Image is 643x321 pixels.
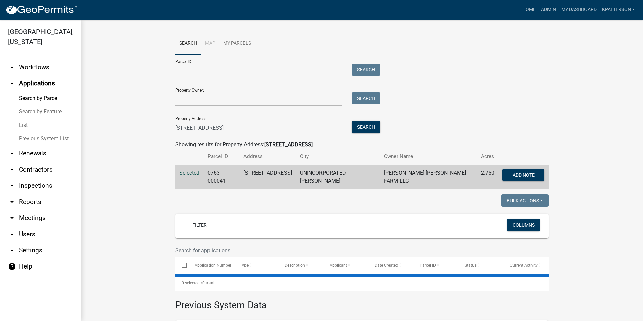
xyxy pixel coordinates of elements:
[8,246,16,254] i: arrow_drop_down
[195,263,231,268] span: Application Number
[203,165,239,189] td: 0763 000041
[175,275,549,291] div: 0 total
[219,33,255,55] a: My Parcels
[502,169,544,181] button: Add Note
[175,33,201,55] a: Search
[458,257,503,274] datatable-header-cell: Status
[512,172,534,178] span: Add Note
[501,194,549,207] button: Bulk Actions
[175,141,549,149] div: Showing results for Property Address:
[559,3,599,16] a: My Dashboard
[8,182,16,190] i: arrow_drop_down
[8,149,16,157] i: arrow_drop_down
[183,219,212,231] a: + Filter
[264,141,313,148] strong: [STREET_ADDRESS]
[375,263,398,268] span: Date Created
[285,263,305,268] span: Description
[8,214,16,222] i: arrow_drop_down
[8,198,16,206] i: arrow_drop_down
[538,3,559,16] a: Admin
[352,121,380,133] button: Search
[188,257,233,274] datatable-header-cell: Application Number
[8,63,16,71] i: arrow_drop_down
[503,257,549,274] datatable-header-cell: Current Activity
[8,79,16,87] i: arrow_drop_up
[8,166,16,174] i: arrow_drop_down
[380,149,477,165] th: Owner Name
[352,92,380,104] button: Search
[8,230,16,238] i: arrow_drop_down
[239,165,296,189] td: [STREET_ADDRESS]
[278,257,323,274] datatable-header-cell: Description
[8,262,16,271] i: help
[239,149,296,165] th: Address
[520,3,538,16] a: Home
[175,244,485,257] input: Search for applications
[240,263,249,268] span: Type
[352,64,380,76] button: Search
[599,3,638,16] a: KPATTERSON
[182,281,202,285] span: 0 selected /
[330,263,347,268] span: Applicant
[413,257,458,274] datatable-header-cell: Parcel ID
[175,291,549,312] h3: Previous System Data
[296,149,380,165] th: City
[477,165,498,189] td: 2.750
[477,149,498,165] th: Acres
[233,257,278,274] datatable-header-cell: Type
[203,149,239,165] th: Parcel ID
[296,165,380,189] td: UNINCORPORATED [PERSON_NAME]
[368,257,413,274] datatable-header-cell: Date Created
[380,165,477,189] td: [PERSON_NAME] [PERSON_NAME] FARM LLC
[465,263,477,268] span: Status
[507,219,540,231] button: Columns
[420,263,436,268] span: Parcel ID
[323,257,368,274] datatable-header-cell: Applicant
[510,263,538,268] span: Current Activity
[179,170,199,176] a: Selected
[175,257,188,274] datatable-header-cell: Select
